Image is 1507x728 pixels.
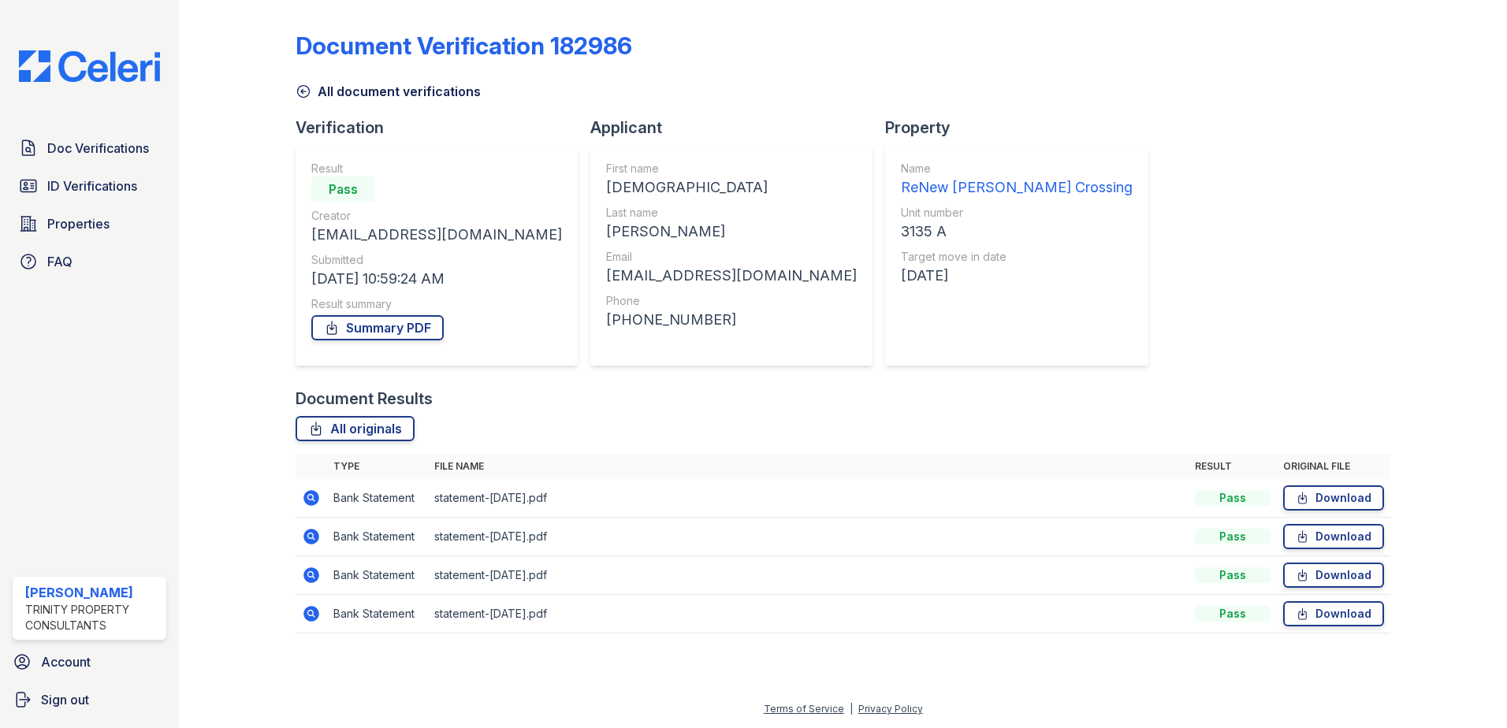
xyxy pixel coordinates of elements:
div: [PERSON_NAME] [606,221,857,243]
a: All originals [296,416,415,441]
a: Terms of Service [764,703,844,715]
div: Last name [606,205,857,221]
div: Pass [1195,529,1271,544]
div: [DATE] [901,265,1133,287]
div: Pass [1195,490,1271,506]
a: FAQ [13,246,166,277]
a: ID Verifications [13,170,166,202]
span: Account [41,652,91,671]
td: Bank Statement [327,595,428,633]
td: Bank Statement [327,518,428,556]
div: Pass [1195,606,1271,622]
a: Account [6,646,173,678]
div: Trinity Property Consultants [25,602,160,633]
div: Pass [311,176,374,202]
th: File name [428,454,1189,479]
div: Property [885,117,1161,139]
a: Download [1283,563,1384,588]
div: Applicant [590,117,885,139]
img: CE_Logo_Blue-a8612792a0a2168367f1c8372b55b34899dd931a85d93a1a3d3e32e68fde9ad4.png [6,50,173,82]
div: Phone [606,293,857,309]
span: Sign out [41,690,89,709]
div: [DEMOGRAPHIC_DATA] [606,176,857,199]
a: Download [1283,601,1384,626]
div: Unit number [901,205,1133,221]
div: Verification [296,117,590,139]
span: Properties [47,214,110,233]
td: statement-[DATE].pdf [428,556,1189,595]
div: Name [901,161,1133,176]
span: FAQ [47,252,73,271]
div: [PHONE_NUMBER] [606,309,857,331]
td: Bank Statement [327,479,428,518]
a: Download [1283,485,1384,511]
div: Target move in date [901,249,1133,265]
a: Doc Verifications [13,132,166,164]
td: Bank Statement [327,556,428,595]
div: 3135 A [901,221,1133,243]
div: ReNew [PERSON_NAME] Crossing [901,176,1133,199]
span: Doc Verifications [47,139,149,158]
a: Properties [13,208,166,240]
div: Document Results [296,388,433,410]
div: [EMAIL_ADDRESS][DOMAIN_NAME] [311,224,562,246]
span: ID Verifications [47,176,137,195]
a: Name ReNew [PERSON_NAME] Crossing [901,161,1133,199]
td: statement-[DATE].pdf [428,595,1189,633]
div: [PERSON_NAME] [25,583,160,602]
a: Download [1283,524,1384,549]
th: Type [327,454,428,479]
a: Privacy Policy [858,703,923,715]
div: Document Verification 182986 [296,32,632,60]
a: Summary PDF [311,315,444,340]
th: Original file [1277,454,1390,479]
th: Result [1189,454,1277,479]
td: statement-[DATE].pdf [428,518,1189,556]
div: | [850,703,853,715]
div: Creator [311,208,562,224]
div: [DATE] 10:59:24 AM [311,268,562,290]
div: [EMAIL_ADDRESS][DOMAIN_NAME] [606,265,857,287]
a: Sign out [6,684,173,715]
td: statement-[DATE].pdf [428,479,1189,518]
div: Result summary [311,296,562,312]
div: Email [606,249,857,265]
div: First name [606,161,857,176]
a: All document verifications [296,82,481,101]
div: Submitted [311,252,562,268]
div: Result [311,161,562,176]
div: Pass [1195,567,1271,583]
